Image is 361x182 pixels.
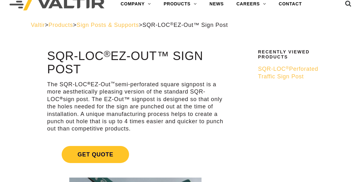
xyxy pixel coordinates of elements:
h2: Recently Viewed Products [258,50,326,59]
sup: ® [60,96,63,100]
h1: SQR-LOC EZ-Out™ Sign Post [47,50,224,76]
a: Valtir [31,22,45,28]
span: SQR-LOC EZ-Out™ Sign Post [142,22,228,28]
sup: ™ [110,81,115,86]
div: > > > [31,21,330,29]
a: SQR-LOC®Perforated Traffic Sign Post [258,65,326,80]
sup: ® [87,81,91,86]
span: SQR-LOC Perforated Traffic Sign Post [258,66,318,79]
p: The SQR-LOC EZ-Out semi-perforated square signpost is a more aesthetically pleasing version of th... [47,81,224,133]
a: Sign Posts & Supports [77,22,139,28]
a: Get Quote [47,138,224,171]
sup: ® [170,21,174,26]
sup: ® [286,65,289,70]
a: Products [48,22,73,28]
span: Get Quote [62,146,129,163]
sup: ® [104,49,111,59]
